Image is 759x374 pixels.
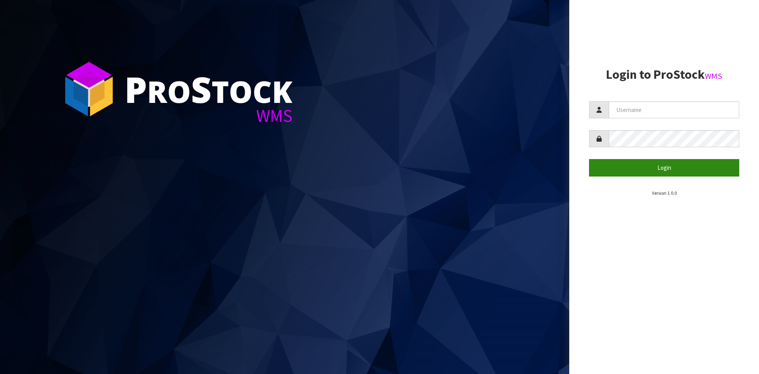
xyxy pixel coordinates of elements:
[589,159,739,176] button: Login
[191,65,211,113] span: S
[125,65,147,113] span: P
[125,71,293,107] div: ro tock
[652,190,677,196] small: Version 1.0.0
[59,59,119,119] img: ProStock Cube
[589,68,739,82] h2: Login to ProStock
[705,71,722,81] small: WMS
[125,107,293,125] div: WMS
[609,101,739,118] input: Username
